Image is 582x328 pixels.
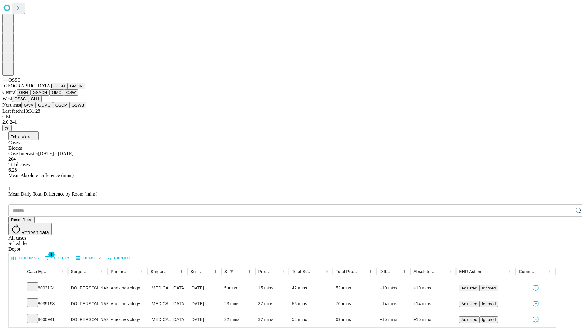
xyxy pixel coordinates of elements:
span: Reset filters [11,217,32,222]
div: 2.0.241 [2,119,580,125]
button: Adjusted [459,316,480,323]
button: GJSH [52,83,68,89]
div: [DATE] [190,280,218,296]
div: 70 mins [336,296,374,312]
div: 42 mins [292,280,330,296]
div: 8039198 [27,296,65,312]
div: Total Scheduled Duration [292,269,314,274]
span: Table View [11,135,30,139]
button: Menu [58,267,66,276]
button: Reset filters [8,217,35,223]
div: 37 mins [258,296,286,312]
span: Last fetch: 13:31:28 [2,108,40,114]
button: Menu [177,267,186,276]
button: @ [2,125,12,131]
span: Mean Daily Total Difference by Room (mins) [8,191,97,196]
button: Select columns [10,254,41,263]
button: Expand [12,315,21,325]
div: 54 mins [292,312,330,327]
button: Sort [358,267,366,276]
button: GSWB [69,102,87,108]
div: Anesthesiology [111,312,144,327]
div: 52 mins [336,280,374,296]
span: 1 [8,186,11,191]
span: [DATE] - [DATE] [38,151,73,156]
button: GSACH [30,89,49,96]
button: Adjusted [459,285,480,291]
button: Menu [211,267,220,276]
div: [DATE] [190,296,218,312]
span: Mean Absolute Difference (mins) [8,173,74,178]
div: +14 mins [413,296,453,312]
button: GMC [49,89,64,96]
button: Menu [245,267,254,276]
button: Ignored [480,316,498,323]
div: Surgery Date [190,269,202,274]
span: West [2,96,12,101]
div: Surgery Name [151,269,168,274]
button: Menu [366,267,375,276]
button: Table View [8,131,39,140]
button: Sort [482,267,490,276]
div: 69 mins [336,312,374,327]
div: +15 mins [380,312,407,327]
div: 15 mins [258,280,286,296]
div: Scheduled In Room Duration [224,269,227,274]
div: +14 mins [380,296,407,312]
button: GCMC [36,102,53,108]
button: Menu [446,267,454,276]
button: Sort [169,267,177,276]
div: Total Predicted Duration [336,269,358,274]
div: Absolute Difference [413,269,437,274]
button: OSCP [53,102,69,108]
button: Density [75,254,103,263]
button: OSSC [12,96,28,102]
button: Menu [98,267,106,276]
div: Primary Service [111,269,128,274]
span: Northeast [2,102,21,108]
button: Sort [314,267,323,276]
div: Case Epic Id [27,269,49,274]
div: Anesthesiology [111,296,144,312]
button: Sort [129,267,138,276]
button: Ignored [480,285,498,291]
div: +10 mins [380,280,407,296]
span: Ignored [482,286,496,290]
button: Adjusted [459,301,480,307]
div: 56 mins [292,296,330,312]
button: GMCM [68,83,85,89]
button: Sort [89,267,98,276]
span: Adjusted [461,286,477,290]
button: Menu [138,267,146,276]
div: 37 mins [258,312,286,327]
div: DO [PERSON_NAME] [PERSON_NAME] Do [71,280,105,296]
span: Adjusted [461,302,477,306]
div: 23 mins [224,296,252,312]
button: Menu [506,267,514,276]
div: Surgeon Name [71,269,89,274]
button: Show filters [43,253,72,263]
span: [GEOGRAPHIC_DATA] [2,83,52,88]
button: Expand [12,299,21,309]
div: 22 mins [224,312,252,327]
div: 5 mins [224,280,252,296]
button: Sort [49,267,58,276]
span: Case forecaster [8,151,38,156]
span: 204 [8,156,16,162]
div: [MEDICAL_DATA] INSERTION TUBE [MEDICAL_DATA] [151,280,184,296]
span: Total cases [8,162,30,167]
span: Refresh data [21,230,49,235]
div: DO [PERSON_NAME] [PERSON_NAME] Do [71,312,105,327]
span: Ignored [482,317,496,322]
button: OSW [64,89,79,96]
button: Ignored [480,301,498,307]
div: 1 active filter [228,267,236,276]
button: Sort [237,267,245,276]
button: Show filters [228,267,236,276]
div: EHR Action [459,269,481,274]
div: GEI [2,114,580,119]
button: GWV [21,102,36,108]
span: Ignored [482,302,496,306]
div: Predicted In Room Duration [258,269,270,274]
button: Menu [323,267,331,276]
